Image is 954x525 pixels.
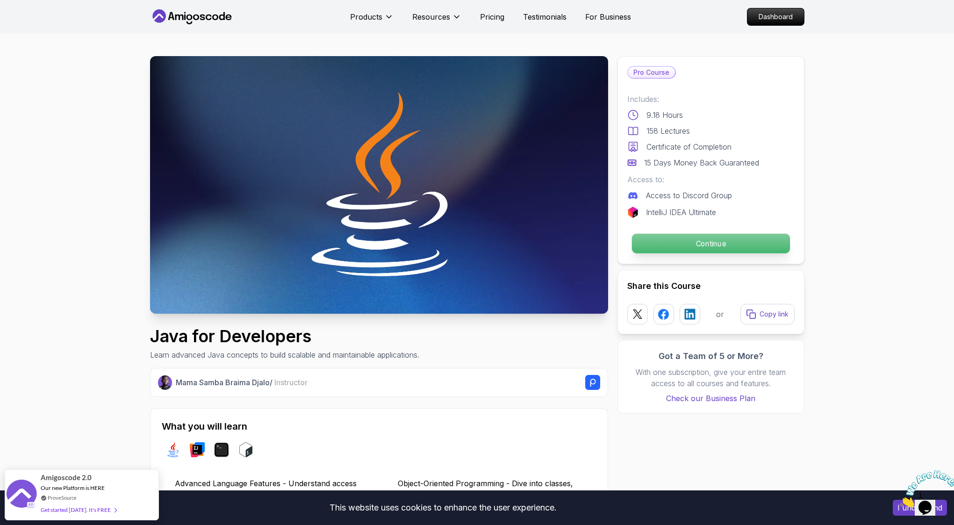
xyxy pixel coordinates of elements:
img: Chat attention grabber [4,4,62,41]
p: Includes: [627,93,795,105]
span: Instructor [274,378,308,387]
p: Access to: [627,174,795,185]
p: Dashboard [747,8,804,25]
p: 9.18 Hours [646,109,683,121]
a: Check our Business Plan [627,393,795,404]
p: or [716,309,724,320]
p: Copy link [760,309,789,319]
button: Resources [412,11,461,30]
button: Accept cookies [893,500,947,516]
img: provesource social proof notification image [7,480,37,510]
p: Certificate of Completion [646,141,732,152]
p: Access to Discord Group [646,190,732,201]
p: With one subscription, give your entire team access to all courses and features. [627,367,795,389]
p: 15 Days Money Back Guaranteed [644,157,759,168]
div: This website uses cookies to enhance the user experience. [7,497,879,518]
a: Testimonials [523,11,567,22]
p: IntelliJ IDEA Ultimate [646,207,716,218]
span: 1 [4,4,7,12]
iframe: chat widget [896,467,954,511]
a: Pricing [480,11,504,22]
p: Pro Course [628,67,675,78]
p: Continue [631,234,789,253]
span: Amigoscode 2.0 [41,472,92,483]
p: Mama Samba Braima Djalo / [176,377,308,388]
img: terminal logo [214,442,229,457]
div: Get started [DATE]. It's FREE [41,504,116,515]
a: ProveSource [48,494,77,502]
img: jetbrains logo [627,207,638,218]
p: Learn advanced Java concepts to build scalable and maintainable applications. [150,349,419,360]
p: Resources [412,11,450,22]
img: Nelson Djalo [158,375,172,390]
span: Our new Platform is HERE [41,484,105,491]
h1: Java for Developers [150,327,419,345]
p: Advanced Language Features - Understand access modifiers, the static keyword, and advanced method... [175,478,373,511]
a: For Business [585,11,631,22]
h2: What you will learn [162,420,596,433]
img: intellij logo [190,442,205,457]
button: Copy link [740,304,795,324]
button: Products [350,11,394,30]
p: Products [350,11,382,22]
img: java logo [165,442,180,457]
p: Object-Oriented Programming - Dive into classes, objects, constructors, and concepts like `@Overr... [398,478,596,511]
a: Dashboard [747,8,804,26]
img: java-for-developers_thumbnail [150,56,608,314]
h3: Got a Team of 5 or More? [627,350,795,363]
button: Continue [631,233,790,254]
img: bash logo [238,442,253,457]
p: 158 Lectures [646,125,690,137]
h2: Share this Course [627,280,795,293]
